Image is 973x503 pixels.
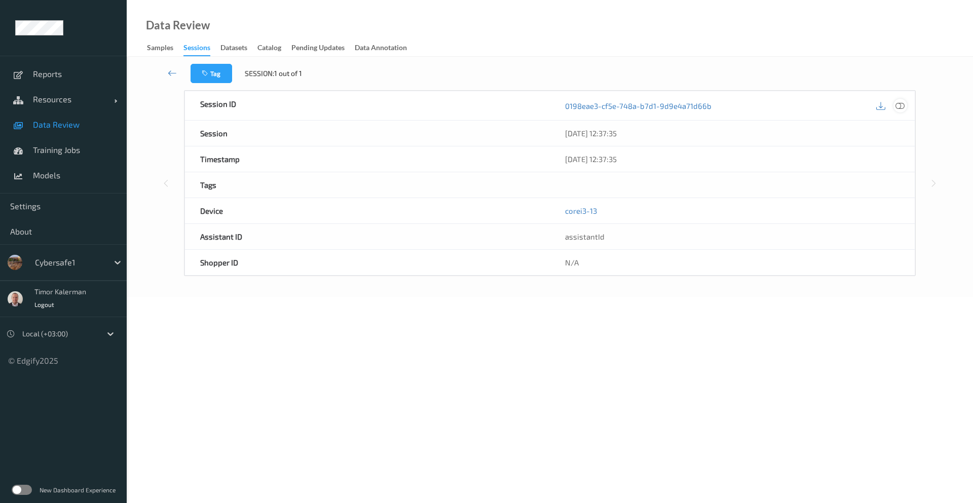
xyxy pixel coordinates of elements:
[185,198,550,223] div: Device
[355,43,407,55] div: Data Annotation
[183,43,210,56] div: Sessions
[565,128,900,138] div: [DATE] 12:37:35
[257,43,281,55] div: Catalog
[185,224,550,249] div: Assistant ID
[220,43,247,55] div: Datasets
[291,41,355,55] a: Pending Updates
[185,172,550,198] div: Tags
[183,41,220,56] a: Sessions
[257,41,291,55] a: Catalog
[550,250,915,275] div: N/A
[191,64,232,83] button: Tag
[185,91,550,120] div: Session ID
[146,20,210,30] div: Data Review
[565,154,900,164] div: [DATE] 12:37:35
[185,121,550,146] div: Session
[147,41,183,55] a: Samples
[220,41,257,55] a: Datasets
[565,231,900,242] div: assistantId
[185,146,550,172] div: Timestamp
[245,68,274,79] span: Session:
[185,250,550,275] div: Shopper ID
[355,41,417,55] a: Data Annotation
[291,43,345,55] div: Pending Updates
[565,101,712,111] a: 0198eae3-cf5e-748a-b7d1-9d9e4a71d66b
[147,43,173,55] div: Samples
[274,68,302,79] span: 1 out of 1
[565,206,597,215] a: corei3-13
